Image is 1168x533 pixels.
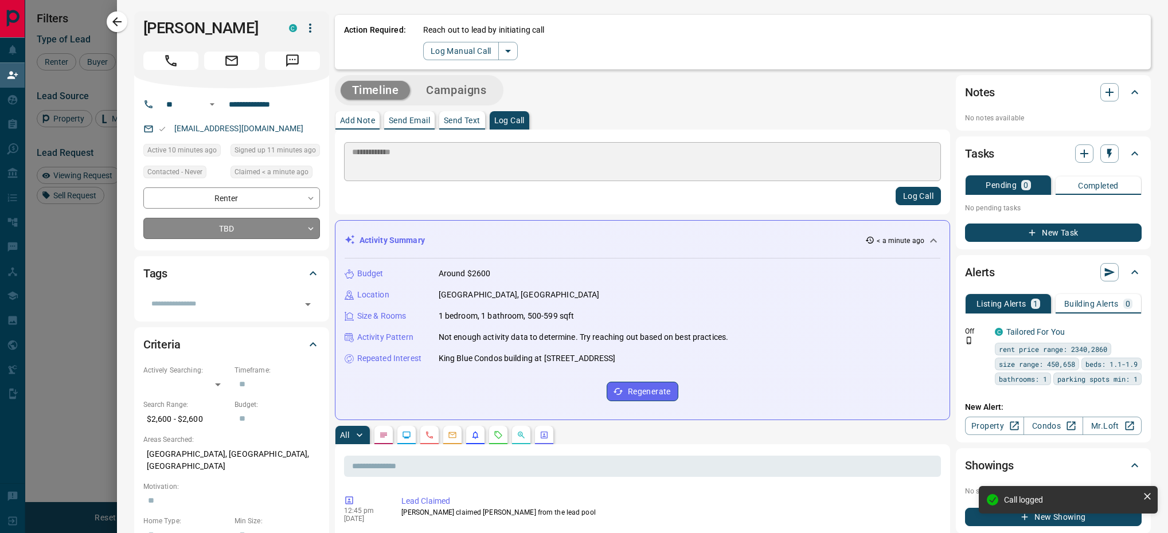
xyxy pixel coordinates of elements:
p: [PERSON_NAME] claimed [PERSON_NAME] from the lead pool [401,507,936,518]
div: Mon Oct 13 2025 [231,166,320,182]
p: [DATE] [344,515,384,523]
button: Regenerate [607,382,678,401]
p: $2,600 - $2,600 [143,410,229,429]
span: size range: 450,658 [999,358,1075,370]
svg: Notes [379,430,388,440]
svg: Requests [494,430,503,440]
p: Add Note [340,116,375,124]
p: Action Required: [344,24,406,60]
p: 1 bedroom, 1 bathroom, 500-599 sqft [439,310,575,322]
h2: Showings [965,456,1014,475]
p: Not enough activity data to determine. Try reaching out based on best practices. [439,331,729,343]
svg: Push Notification Only [965,336,973,344]
p: Min Size: [235,516,320,526]
span: Contacted - Never [147,166,202,178]
p: Areas Searched: [143,434,320,445]
p: Timeframe: [235,365,320,375]
button: Log Call [896,187,941,205]
div: Renter [143,187,320,209]
span: parking spots min: 1 [1057,373,1138,385]
p: 0 [1024,181,1028,189]
div: split button [423,42,518,60]
p: Log Call [494,116,525,124]
p: Actively Searching: [143,365,229,375]
a: Mr.Loft [1083,417,1142,435]
p: Send Email [389,116,430,124]
a: Condos [1024,417,1083,435]
div: Mon Oct 13 2025 [143,144,225,160]
p: Budget [357,268,384,280]
button: Timeline [341,81,411,100]
p: 12:45 pm [344,507,384,515]
h2: Notes [965,83,995,101]
button: New Showing [965,508,1142,526]
p: No notes available [965,113,1142,123]
p: Pending [986,181,1017,189]
h1: [PERSON_NAME] [143,19,272,37]
div: Mon Oct 13 2025 [231,144,320,160]
div: Alerts [965,258,1142,286]
p: [GEOGRAPHIC_DATA], [GEOGRAPHIC_DATA] [439,289,600,301]
button: Campaigns [415,81,498,100]
p: [GEOGRAPHIC_DATA], [GEOGRAPHIC_DATA], [GEOGRAPHIC_DATA] [143,445,320,476]
p: Search Range: [143,399,229,410]
p: New Alert: [965,401,1142,413]
p: Completed [1078,182,1119,190]
span: Email [204,52,259,70]
span: beds: 1.1-1.9 [1085,358,1138,370]
button: Open [300,296,316,312]
p: Size & Rooms [357,310,407,322]
p: Lead Claimed [401,495,936,507]
p: No showings booked [965,486,1142,496]
svg: Opportunities [517,430,526,440]
p: Around $2600 [439,268,491,280]
div: Showings [965,452,1142,479]
p: King Blue Condos building at [STREET_ADDRESS] [439,352,616,365]
svg: Listing Alerts [471,430,480,440]
svg: Emails [448,430,457,440]
p: 1 [1033,300,1038,308]
p: Location [357,289,389,301]
span: bathrooms: 1 [999,373,1047,385]
div: Notes [965,79,1142,106]
div: Tags [143,260,320,287]
a: Property [965,417,1024,435]
p: Budget: [235,399,320,410]
a: Tailored For You [1006,327,1065,336]
svg: Email Valid [158,125,166,133]
p: Send Text [444,116,481,124]
p: Listing Alerts [976,300,1026,308]
svg: Agent Actions [540,430,549,440]
svg: Calls [425,430,434,440]
span: Message [265,52,320,70]
p: Activity Summary [360,234,425,246]
p: Reach out to lead by initiating call [423,24,545,36]
p: Activity Pattern [357,331,413,343]
p: Building Alerts [1064,300,1119,308]
button: Log Manual Call [423,42,499,60]
svg: Lead Browsing Activity [402,430,411,440]
div: condos.ca [289,24,297,32]
button: New Task [965,224,1142,242]
div: Criteria [143,331,320,358]
span: rent price range: 2340,2860 [999,343,1107,355]
a: [EMAIL_ADDRESS][DOMAIN_NAME] [174,124,304,133]
div: Call logged [1004,495,1138,504]
div: Tasks [965,140,1142,167]
p: All [340,431,349,439]
p: Motivation: [143,481,320,492]
h2: Criteria [143,335,181,354]
h2: Tasks [965,144,994,163]
p: 0 [1126,300,1130,308]
button: Open [205,97,219,111]
p: Home Type: [143,516,229,526]
span: Active 10 minutes ago [147,144,217,156]
span: Call [143,52,198,70]
p: Off [965,326,988,336]
div: condos.ca [995,328,1003,336]
span: Claimed < a minute ago [235,166,308,178]
p: Repeated Interest [357,352,421,365]
p: < a minute ago [877,236,924,246]
div: TBD [143,218,320,239]
h2: Tags [143,264,167,283]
